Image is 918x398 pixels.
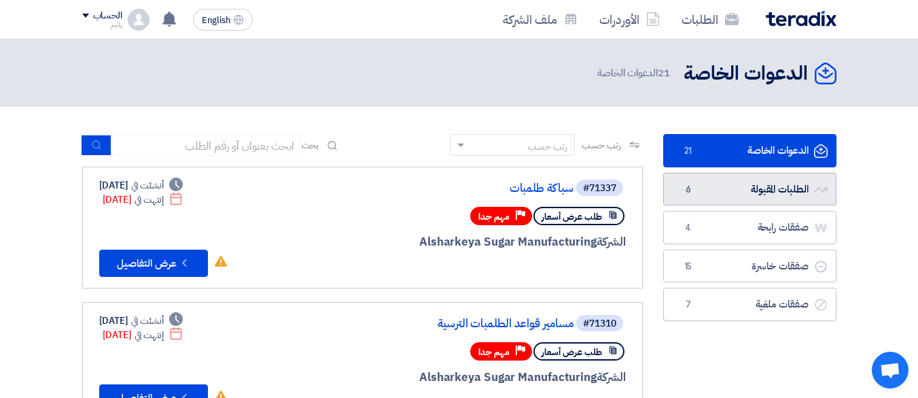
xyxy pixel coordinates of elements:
[99,314,183,328] div: [DATE]
[680,221,696,235] span: 4
[663,250,836,283] a: صفقات خاسرة15
[588,3,671,35] a: الأوردرات
[478,210,510,223] span: مهم جدا
[103,193,183,207] div: [DATE]
[680,260,696,273] span: 15
[492,3,588,35] a: ملف الشركة
[299,369,626,386] div: Alsharkeya Sugar Manufacturing
[299,233,626,251] div: Alsharkeya Sugar Manufacturing
[302,138,319,152] span: بحث
[111,135,302,156] input: ابحث بعنوان أو رقم الطلب
[680,183,696,197] span: 6
[663,134,836,167] a: الدعوات الخاصة21
[597,65,672,81] span: الدعوات الخاصة
[671,3,749,35] a: الطلبات
[766,11,836,27] img: Teradix logo
[128,9,149,31] img: profile_test.png
[663,173,836,206] a: الطلبات المقبولة6
[135,193,164,207] span: إنتهت في
[684,61,808,87] h2: الدعوات الخاصة
[99,250,208,277] button: عرض التفاصيل
[103,328,183,342] div: [DATE]
[528,139,567,154] div: رتب حسب
[302,182,573,195] a: سباكة طلمبات
[478,346,510,359] span: مهم جدا
[131,178,164,193] span: أنشئت في
[135,328,164,342] span: إنتهت في
[658,65,670,80] span: 21
[542,346,602,359] span: طلب عرض أسعار
[663,288,836,321] a: صفقات ملغية7
[583,319,616,329] div: #71310
[131,314,164,328] span: أنشئت في
[542,210,602,223] span: طلب عرض أسعار
[93,10,122,22] div: الحساب
[872,352,908,388] div: دردشة مفتوحة
[82,21,122,29] div: ياسر
[202,16,230,25] span: English
[597,233,626,250] span: الشركة
[582,138,620,152] span: رتب حسب
[583,184,616,193] div: #71337
[193,9,253,31] button: English
[597,369,626,386] span: الشركة
[680,144,696,158] span: 21
[302,318,573,330] a: مسامير قواعد الطلمبات الترسية
[99,178,183,193] div: [DATE]
[680,298,696,312] span: 7
[663,211,836,244] a: صفقات رابحة4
